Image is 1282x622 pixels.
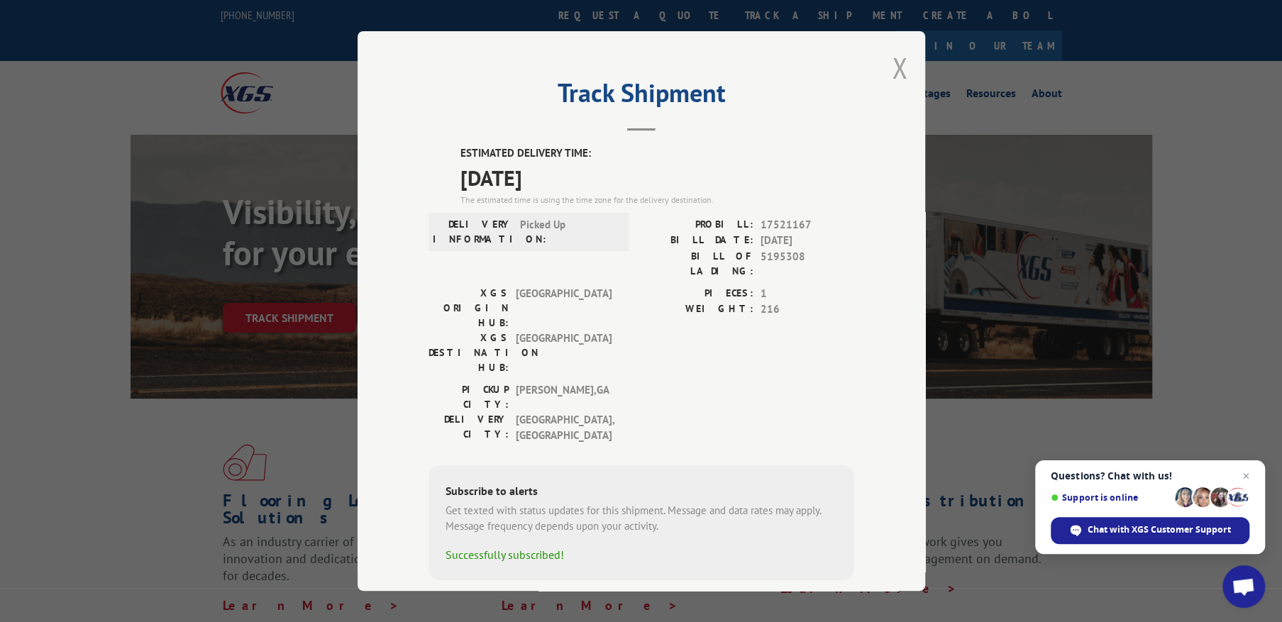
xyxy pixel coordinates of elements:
[1051,492,1170,503] span: Support is online
[433,216,513,246] label: DELIVERY INFORMATION:
[446,502,837,534] div: Get texted with status updates for this shipment. Message and data rates may apply. Message frequ...
[460,193,854,206] div: The estimated time is using the time zone for the delivery destination.
[1222,565,1265,608] a: Open chat
[446,482,837,502] div: Subscribe to alerts
[429,285,509,330] label: XGS ORIGIN HUB:
[516,330,612,374] span: [GEOGRAPHIC_DATA]
[516,382,612,411] span: [PERSON_NAME] , GA
[429,382,509,411] label: PICKUP CITY:
[641,301,753,318] label: WEIGHT:
[429,411,509,443] label: DELIVERY CITY:
[429,83,854,110] h2: Track Shipment
[460,161,854,193] span: [DATE]
[761,301,854,318] span: 216
[761,285,854,301] span: 1
[460,145,854,162] label: ESTIMATED DELIVERY TIME:
[641,233,753,249] label: BILL DATE:
[1088,523,1231,536] span: Chat with XGS Customer Support
[892,49,907,87] button: Close modal
[516,411,612,443] span: [GEOGRAPHIC_DATA] , [GEOGRAPHIC_DATA]
[641,216,753,233] label: PROBILL:
[761,233,854,249] span: [DATE]
[429,330,509,374] label: XGS DESTINATION HUB:
[1051,517,1249,544] span: Chat with XGS Customer Support
[446,545,837,562] div: Successfully subscribed!
[520,216,616,246] span: Picked Up
[1051,470,1249,482] span: Questions? Chat with us!
[761,248,854,278] span: 5195308
[641,248,753,278] label: BILL OF LADING:
[641,285,753,301] label: PIECES:
[516,285,612,330] span: [GEOGRAPHIC_DATA]
[761,216,854,233] span: 17521167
